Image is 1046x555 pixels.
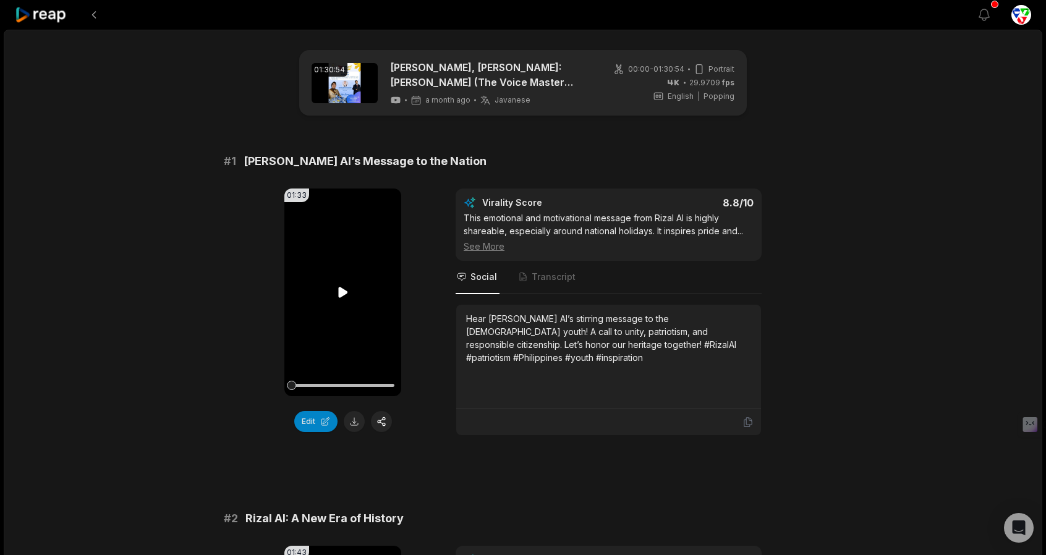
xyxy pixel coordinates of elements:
nav: Tabs [456,261,762,294]
div: This emotional and motivational message from Rizal AI is highly shareable, especially around nati... [464,211,754,253]
span: 29.9709 [689,77,734,88]
div: 8.8 /10 [621,197,754,209]
span: fps [722,78,734,87]
span: Portrait [708,64,734,75]
span: # 2 [224,510,238,527]
span: Popping [704,91,734,102]
div: Hear [PERSON_NAME] AI’s stirring message to the [DEMOGRAPHIC_DATA] youth! A call to unity, patrio... [466,312,751,364]
span: Javanese [495,95,530,105]
span: a month ago [425,95,470,105]
span: # 1 [224,153,236,170]
a: [PERSON_NAME], [PERSON_NAME]: [PERSON_NAME] (The Voice Master [PERSON_NAME] Story) [390,60,598,90]
span: English [668,91,694,102]
span: 00:00 - 01:30:54 [628,64,684,75]
button: Edit [294,411,338,432]
span: Rizal AI: A New Era of History [245,510,404,527]
video: Your browser does not support mp4 format. [284,189,401,396]
span: Transcript [532,271,576,283]
div: Virality Score [482,197,615,209]
div: See More [464,240,754,253]
div: Open Intercom Messenger [1004,513,1034,543]
span: [PERSON_NAME] AI’s Message to the Nation [244,153,487,170]
span: | [697,91,700,102]
span: Social [470,271,497,283]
